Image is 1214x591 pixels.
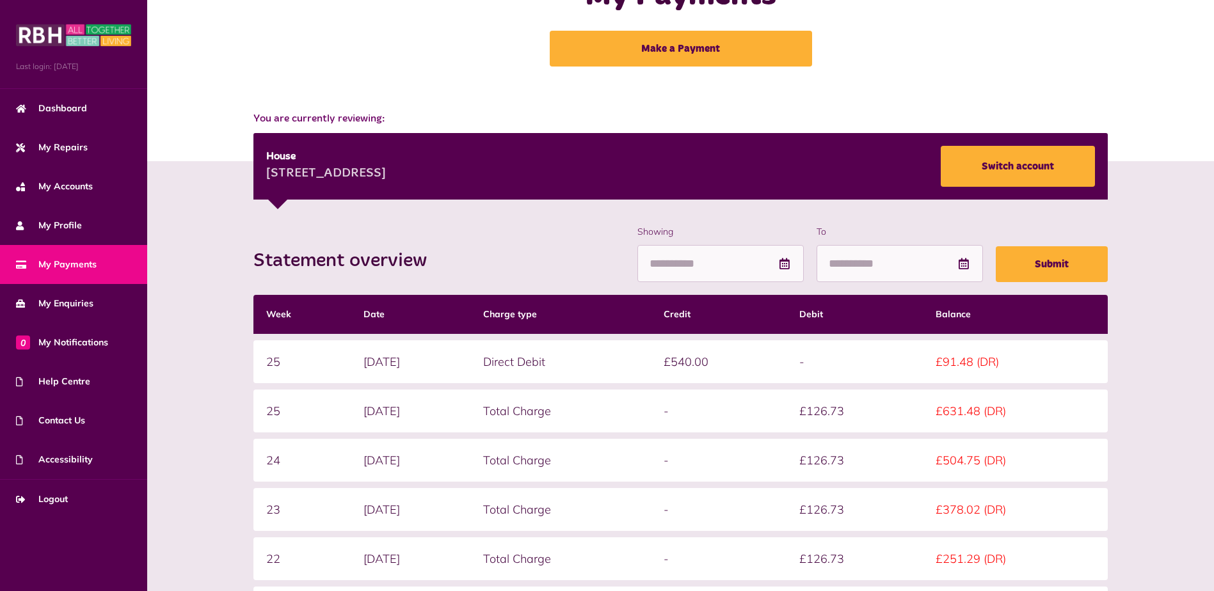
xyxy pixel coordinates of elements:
[787,295,922,334] th: Debit
[470,488,651,531] td: Total Charge
[550,31,812,67] a: Make a Payment
[787,340,922,383] td: -
[16,414,85,427] span: Contact Us
[253,340,351,383] td: 25
[651,295,787,334] th: Credit
[923,295,1108,334] th: Balance
[996,246,1108,282] button: Submit
[923,340,1108,383] td: £91.48 (DR)
[923,488,1108,531] td: £378.02 (DR)
[651,439,787,482] td: -
[787,439,922,482] td: £126.73
[923,439,1108,482] td: £504.75 (DR)
[266,164,386,184] div: [STREET_ADDRESS]
[253,390,351,432] td: 25
[651,340,787,383] td: £540.00
[470,295,651,334] th: Charge type
[651,390,787,432] td: -
[787,537,922,580] td: £126.73
[16,141,88,154] span: My Repairs
[253,249,440,272] h2: Statement overview
[941,146,1095,187] a: Switch account
[787,488,922,531] td: £126.73
[266,149,386,164] div: House
[16,61,131,72] span: Last login: [DATE]
[351,488,470,531] td: [DATE]
[16,219,82,232] span: My Profile
[470,537,651,580] td: Total Charge
[351,537,470,580] td: [DATE]
[253,537,351,580] td: 22
[351,439,470,482] td: [DATE]
[16,336,108,349] span: My Notifications
[16,335,30,349] span: 0
[351,295,470,334] th: Date
[253,439,351,482] td: 24
[253,488,351,531] td: 23
[470,439,651,482] td: Total Charge
[16,453,93,466] span: Accessibility
[787,390,922,432] td: £126.73
[351,340,470,383] td: [DATE]
[16,258,97,271] span: My Payments
[651,537,787,580] td: -
[637,225,804,239] label: Showing
[351,390,470,432] td: [DATE]
[16,297,93,310] span: My Enquiries
[470,390,651,432] td: Total Charge
[16,492,68,506] span: Logout
[817,225,983,239] label: To
[651,488,787,531] td: -
[470,340,651,383] td: Direct Debit
[253,295,351,334] th: Week
[923,390,1108,432] td: £631.48 (DR)
[923,537,1108,580] td: £251.29 (DR)
[16,22,131,48] img: MyRBH
[253,111,1108,127] span: You are currently reviewing:
[16,102,87,115] span: Dashboard
[16,375,90,388] span: Help Centre
[16,180,93,193] span: My Accounts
